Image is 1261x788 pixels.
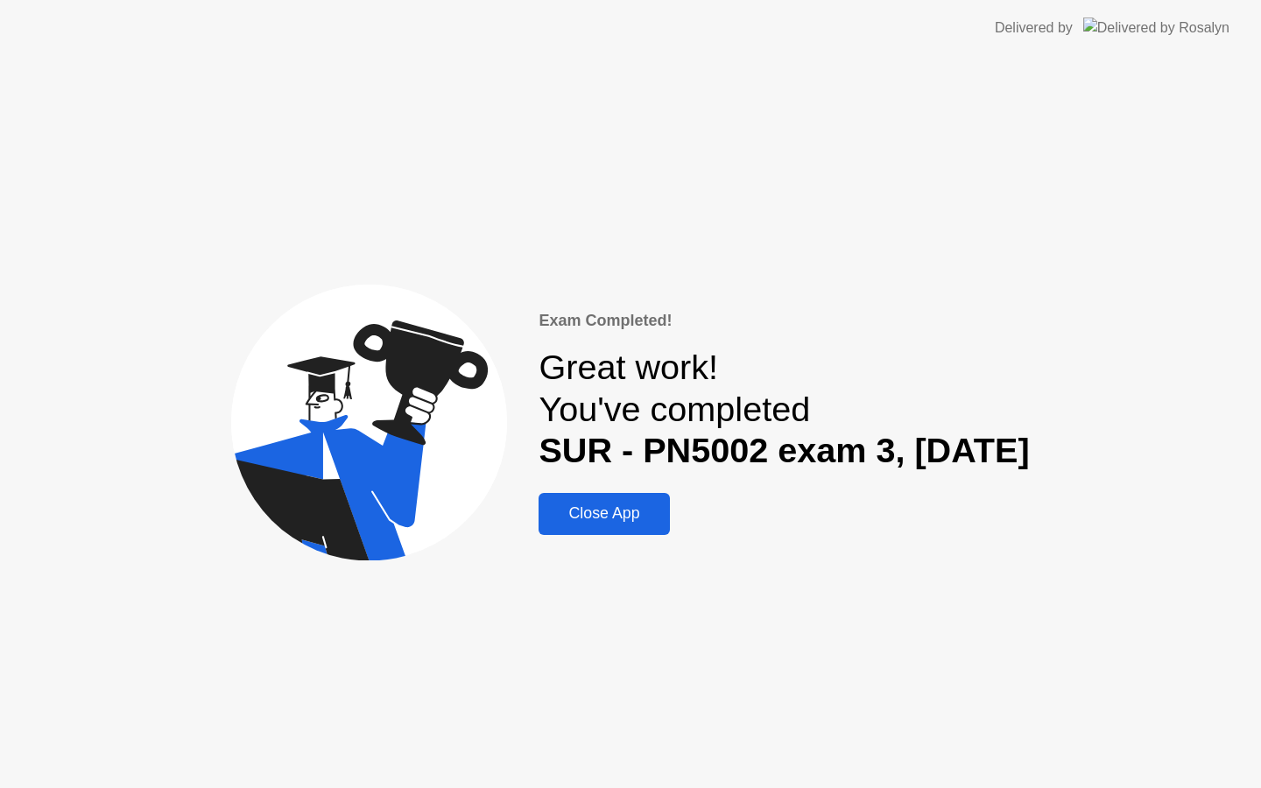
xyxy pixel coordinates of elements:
[1083,18,1229,38] img: Delivered by Rosalyn
[544,504,664,523] div: Close App
[539,493,669,535] button: Close App
[539,431,1029,469] b: SUR - PN5002 exam 3, [DATE]
[539,347,1029,472] div: Great work! You've completed
[995,18,1073,39] div: Delivered by
[539,309,1029,333] div: Exam Completed!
